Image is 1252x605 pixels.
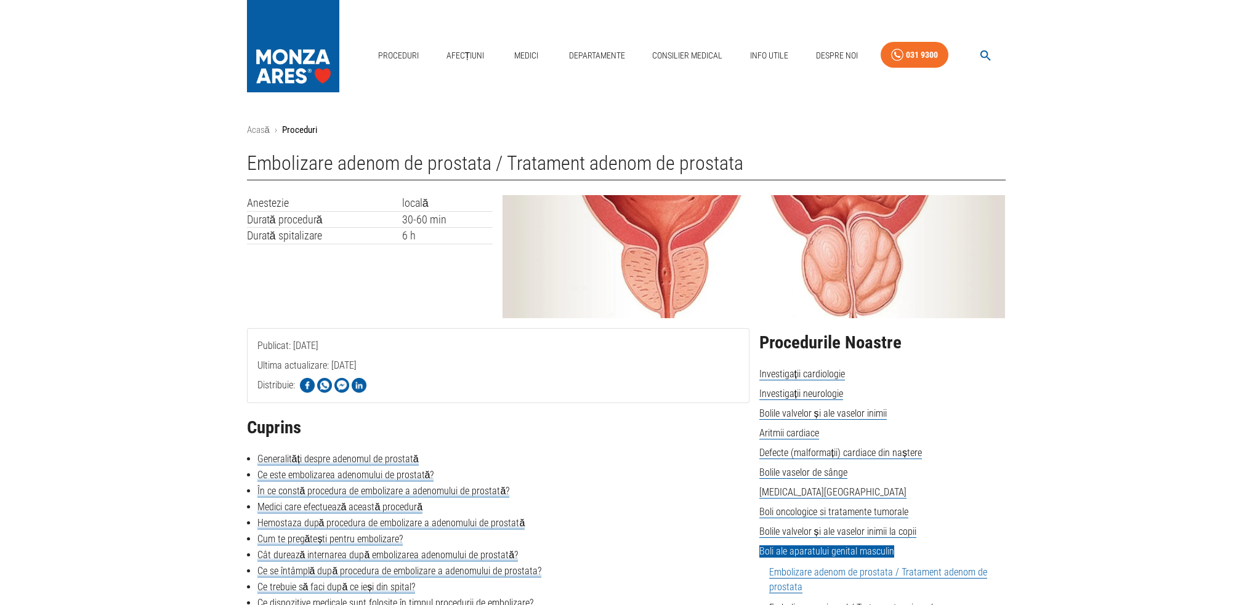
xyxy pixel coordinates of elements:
span: Boli oncologice si tratamente tumorale [759,506,908,518]
p: Proceduri [282,123,317,137]
td: Durată procedură [247,211,402,228]
a: 031 9300 [881,42,948,68]
span: Investigații cardiologie [759,368,845,380]
td: 30-60 min [402,211,493,228]
a: Cum te pregătești pentru embolizare? [257,533,403,545]
a: Acasă [247,124,270,135]
span: Bolile valvelor și ale vaselor inimii [759,407,887,420]
li: › [275,123,277,137]
a: Proceduri [373,43,424,68]
span: Bolile valvelor și ale vaselor inimii la copii [759,526,916,538]
h2: Procedurile Noastre [759,333,1006,353]
span: [MEDICAL_DATA][GEOGRAPHIC_DATA] [759,486,907,499]
p: Distribuie: [257,378,295,393]
span: Publicat: [DATE] [257,340,318,401]
img: Embolizare adenom de prostata | MONZA ARES [503,195,1005,318]
span: Ultima actualizare: [DATE] [257,359,357,420]
a: În ce constă procedura de embolizare a adenomului de prostată? [257,485,510,497]
a: Generalități despre adenomul de prostată [257,453,419,465]
span: Aritmii cardiace [759,427,819,439]
img: Share on Facebook [300,378,315,393]
a: Ce trebuie să faci după ce ieși din spital? [257,581,416,593]
span: Bolile vaselor de sânge [759,467,847,479]
div: 031 9300 [906,47,938,63]
span: Defecte (malformații) cardiace din naștere [759,447,922,459]
a: Info Utile [745,43,793,68]
td: Anestezie [247,195,402,211]
a: Departamente [564,43,630,68]
span: Boli ale aparatului genital masculin [759,545,894,558]
a: Medici care efectuează această procedură [257,501,423,513]
nav: breadcrumb [247,123,1006,137]
a: Cât durează internarea după embolizarea adenomului de prostată? [257,549,519,561]
a: Ce se întâmplă după procedura de embolizare a adenomului de prostata? [257,565,542,577]
a: Afecțiuni [442,43,490,68]
a: Despre Noi [811,43,863,68]
td: 6 h [402,228,493,244]
a: Consilier Medical [647,43,727,68]
a: Embolizare adenom de prostata / Tratament adenom de prostata [769,566,987,593]
img: Share on Facebook Messenger [334,378,349,393]
a: Ce este embolizarea adenomului de prostată? [257,469,434,481]
img: Share on LinkedIn [352,378,366,393]
td: Durată spitalizare [247,228,402,244]
a: Hemostaza după procedura de embolizare a adenomului de prostată [257,517,525,529]
img: Share on WhatsApp [317,378,332,393]
td: locală [402,195,493,211]
h1: Embolizare adenom de prostata / Tratament adenom de prostata [247,152,1006,180]
a: Medici [507,43,546,68]
span: Investigații neurologie [759,388,843,400]
h2: Cuprins [247,418,749,438]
